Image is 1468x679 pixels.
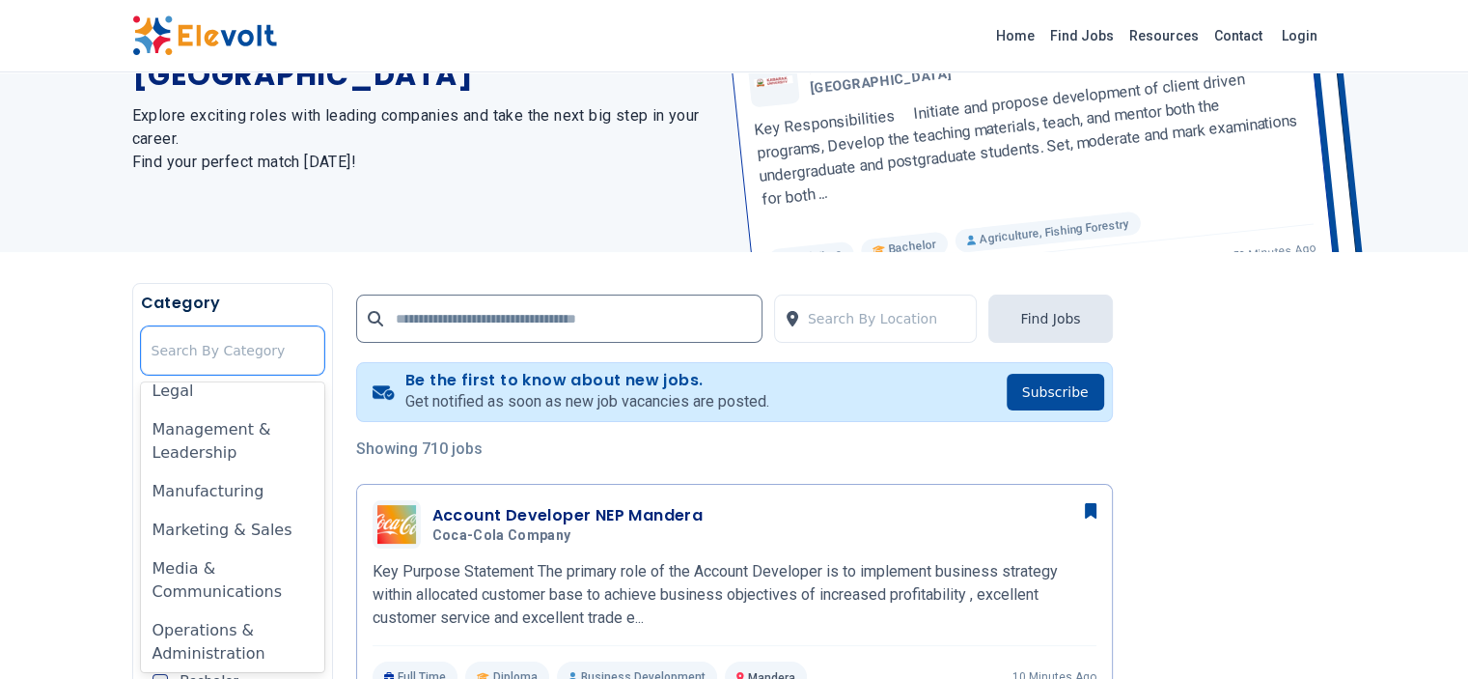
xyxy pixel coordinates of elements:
[405,371,769,390] h4: Be the first to know about new jobs.
[432,504,704,527] h3: Account Developer NEP Mandera
[141,292,324,315] h5: Category
[377,505,416,544] img: Coca-Cola Company
[405,390,769,413] p: Get notified as soon as new job vacancies are posted.
[132,15,277,56] img: Elevolt
[373,560,1096,630] p: Key Purpose Statement The primary role of the Account Developer is to implement business strategy...
[1007,374,1104,410] button: Subscribe
[1206,20,1270,51] a: Contact
[1371,586,1468,679] iframe: Chat Widget
[1270,16,1329,55] a: Login
[988,295,1112,343] button: Find Jobs
[141,372,324,410] div: Legal
[988,20,1042,51] a: Home
[141,472,324,511] div: Manufacturing
[132,104,711,174] h2: Explore exciting roles with leading companies and take the next big step in your career. Find you...
[1122,20,1206,51] a: Resources
[432,527,571,545] span: Coca-Cola Company
[141,410,324,472] div: Management & Leadership
[356,438,1113,461] p: Showing 710 jobs
[1042,20,1122,51] a: Find Jobs
[132,23,711,93] h1: The Latest Jobs in [GEOGRAPHIC_DATA]
[141,611,324,673] div: Operations & Administration
[141,511,324,550] div: Marketing & Sales
[141,550,324,611] div: Media & Communications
